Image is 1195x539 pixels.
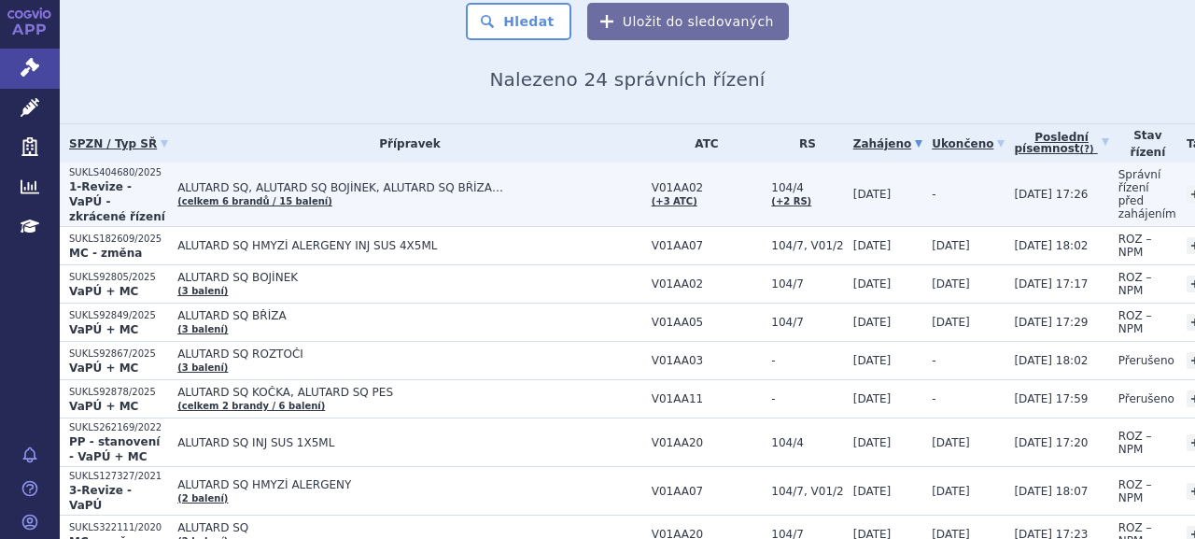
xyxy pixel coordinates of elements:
strong: MC - změna [69,247,142,260]
span: [DATE] [932,485,970,498]
span: V01AA07 [652,239,763,252]
span: V01AA02 [652,181,763,194]
span: ALUTARD SQ HMYZÍ ALERGENY INJ SUS 4X5ML [177,239,642,252]
span: ROZ – NPM [1118,430,1152,456]
a: (+3 ATC) [652,196,697,206]
span: ALUTARD SQ INJ SUS 1X5ML [177,436,642,449]
span: [DATE] 17:17 [1014,277,1088,291]
span: ROZ – NPM [1118,478,1152,504]
a: (3 balení) [177,362,228,373]
span: ALUTARD SQ HMYZÍ ALERGENY [177,478,642,491]
span: ALUTARD SQ KOČKA, ALUTARD SQ PES [177,386,642,399]
span: V01AA05 [652,316,763,329]
a: (3 balení) [177,324,228,334]
strong: VaPÚ + MC [69,323,138,336]
strong: 3-Revize - VaPÚ [69,484,132,512]
span: [DATE] [932,277,970,291]
span: [DATE] [932,436,970,449]
a: Zahájeno [853,131,922,157]
span: [DATE] [853,316,892,329]
a: (+2 RS) [771,196,811,206]
span: [DATE] 17:59 [1014,392,1088,405]
span: 104/7 [771,277,843,291]
span: [DATE] 18:02 [1014,239,1088,252]
span: 104/4 [771,181,843,194]
span: - [771,392,843,405]
span: [DATE] [853,436,892,449]
strong: 1-Revize - VaPÚ - zkrácené řízení [69,180,165,223]
span: 104/7, V01/2 [771,239,843,252]
span: Nalezeno 24 správních řízení [489,68,765,91]
strong: VaPÚ + MC [69,362,138,375]
span: [DATE] [853,188,892,201]
a: (3 balení) [177,286,228,296]
span: V01AA07 [652,485,763,498]
a: (2 balení) [177,493,228,504]
span: 104/7 [771,316,843,329]
span: 104/7, V01/2 [771,485,843,498]
p: SUKLS182609/2025 [69,233,168,246]
th: Přípravek [168,124,642,163]
p: SUKLS92849/2025 [69,309,168,322]
span: ROZ – NPM [1118,271,1152,297]
a: (celkem 6 brandů / 15 balení) [177,196,332,206]
p: SUKLS127327/2021 [69,470,168,483]
span: [DATE] [853,277,892,291]
span: [DATE] [932,239,970,252]
span: [DATE] [853,392,892,405]
span: [DATE] 17:26 [1014,188,1088,201]
span: - [771,354,843,367]
th: RS [762,124,843,163]
a: Poslednípísemnost(?) [1014,124,1108,163]
span: - [932,188,935,201]
a: Ukončeno [932,131,1005,157]
p: SUKLS404680/2025 [69,166,168,179]
span: ALUTARD SQ [177,521,642,534]
button: Hledat [466,3,571,40]
p: SUKLS92867/2025 [69,348,168,361]
span: ALUTARD SQ, ALUTARD SQ BOJÍNEK, ALUTARD SQ BŘÍZA… [177,181,642,194]
span: V01AA02 [652,277,763,291]
span: Přerušeno [1118,354,1174,367]
span: [DATE] [853,354,892,367]
a: (celkem 2 brandy / 6 balení) [177,401,325,411]
p: SUKLS322111/2020 [69,521,168,534]
span: [DATE] 18:07 [1014,485,1088,498]
span: - [932,354,935,367]
span: Správní řízení před zahájením [1118,168,1176,220]
th: Stav řízení [1109,124,1177,163]
strong: PP - stanovení - VaPÚ + MC [69,435,160,463]
span: [DATE] [932,316,970,329]
p: SUKLS92805/2025 [69,271,168,284]
strong: VaPÚ + MC [69,285,138,298]
span: [DATE] [853,239,892,252]
span: V01AA03 [652,354,763,367]
span: V01AA11 [652,392,763,405]
span: [DATE] 17:29 [1014,316,1088,329]
span: [DATE] 17:20 [1014,436,1088,449]
strong: VaPÚ + MC [69,400,138,413]
th: ATC [642,124,763,163]
span: ALUTARD SQ BŘÍZA [177,309,642,322]
span: - [932,392,935,405]
p: SUKLS262169/2022 [69,421,168,434]
span: Přerušeno [1118,392,1174,405]
a: SPZN / Typ SŘ [69,131,168,157]
span: ROZ – NPM [1118,309,1152,335]
abbr: (?) [1080,144,1094,155]
span: ALUTARD SQ BOJÍNEK [177,271,642,284]
span: [DATE] [853,485,892,498]
span: ROZ – NPM [1118,233,1152,259]
span: V01AA20 [652,436,763,449]
span: 104/4 [771,436,843,449]
p: SUKLS92878/2025 [69,386,168,399]
button: Uložit do sledovaných [587,3,789,40]
span: [DATE] 18:02 [1014,354,1088,367]
span: ALUTARD SQ ROZTOČI [177,348,642,361]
